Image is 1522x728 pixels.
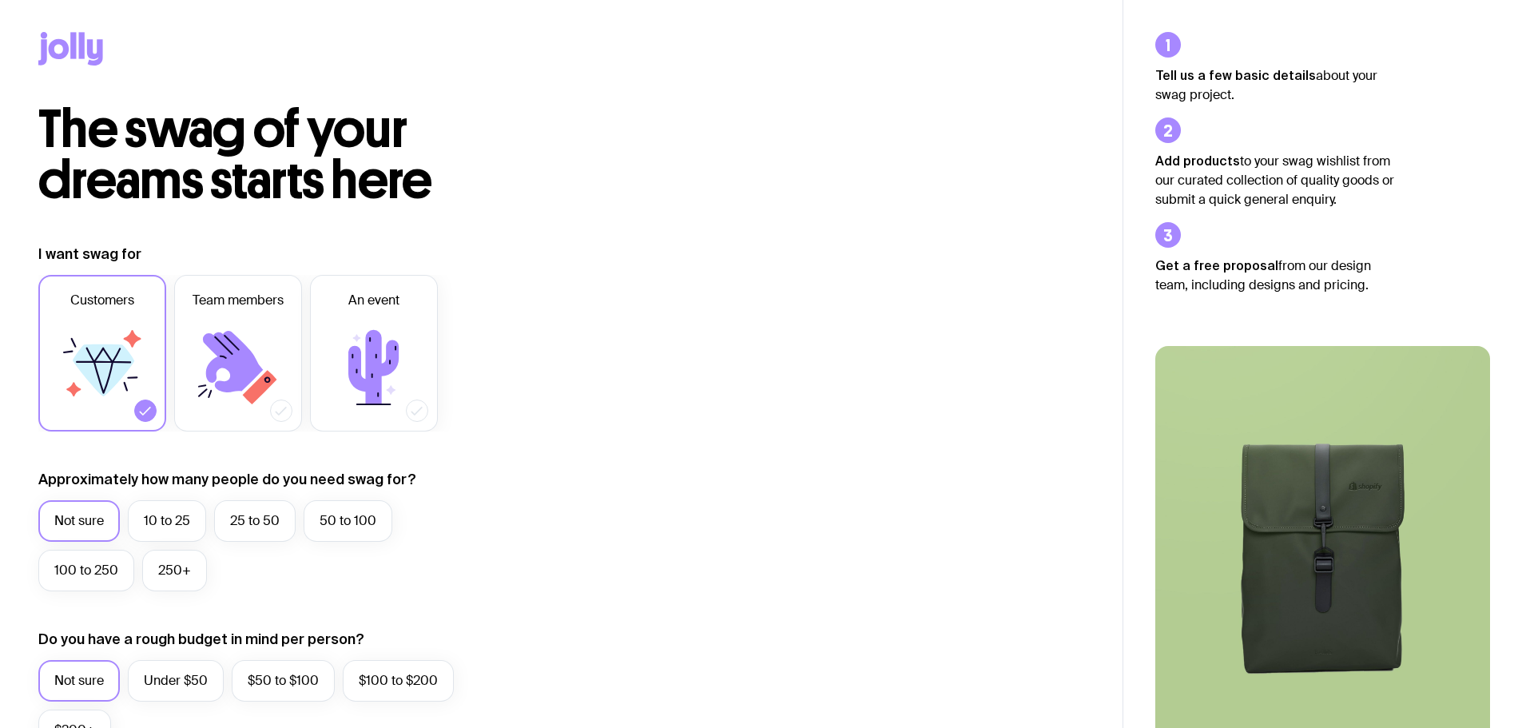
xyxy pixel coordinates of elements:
[38,660,120,702] label: Not sure
[38,630,364,649] label: Do you have a rough budget in mind per person?
[348,291,399,310] span: An event
[232,660,335,702] label: $50 to $100
[70,291,134,310] span: Customers
[1155,258,1278,273] strong: Get a free proposal
[304,500,392,542] label: 50 to 100
[214,500,296,542] label: 25 to 50
[343,660,454,702] label: $100 to $200
[128,500,206,542] label: 10 to 25
[38,500,120,542] label: Not sure
[38,245,141,264] label: I want swag for
[38,550,134,591] label: 100 to 250
[142,550,207,591] label: 250+
[1155,153,1240,168] strong: Add products
[1155,68,1316,82] strong: Tell us a few basic details
[193,291,284,310] span: Team members
[1155,66,1395,105] p: about your swag project.
[38,470,416,489] label: Approximately how many people do you need swag for?
[38,97,432,212] span: The swag of your dreams starts here
[128,660,224,702] label: Under $50
[1155,256,1395,295] p: from our design team, including designs and pricing.
[1155,151,1395,209] p: to your swag wishlist from our curated collection of quality goods or submit a quick general enqu...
